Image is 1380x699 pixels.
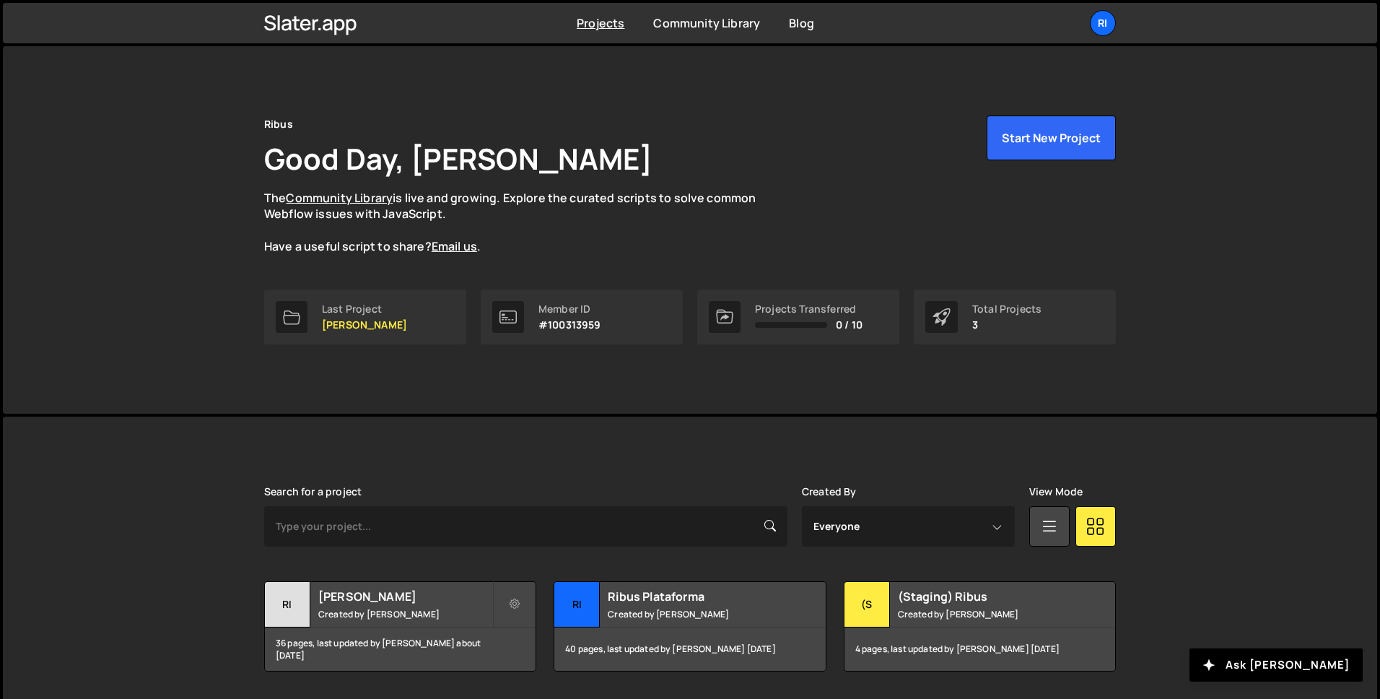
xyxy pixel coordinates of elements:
div: Ri [554,582,600,628]
p: [PERSON_NAME] [322,319,407,331]
div: Ri [265,582,310,628]
h2: [PERSON_NAME] [318,589,492,604]
small: Created by [PERSON_NAME] [318,608,492,620]
a: Last Project [PERSON_NAME] [264,290,466,344]
a: Community Library [286,190,393,206]
h2: Ribus Plataforma [608,589,782,604]
a: (S (Staging) Ribus Created by [PERSON_NAME] 4 pages, last updated by [PERSON_NAME] [DATE] [844,581,1116,672]
div: Ribus [264,116,293,133]
label: Search for a project [264,486,362,498]
h2: (Staging) Ribus [898,589,1072,604]
a: Email us [432,238,477,254]
div: 36 pages, last updated by [PERSON_NAME] about [DATE] [265,628,536,671]
p: 3 [972,319,1041,331]
a: Community Library [653,15,760,31]
small: Created by [PERSON_NAME] [608,608,782,620]
p: #100313959 [538,319,601,331]
button: Start New Project [987,116,1116,160]
span: 0 / 10 [836,319,862,331]
div: 40 pages, last updated by [PERSON_NAME] [DATE] [554,628,825,671]
a: Projects [577,15,624,31]
div: Total Projects [972,303,1041,315]
div: Projects Transferred [755,303,862,315]
h1: Good Day, [PERSON_NAME] [264,139,652,178]
label: Created By [802,486,857,498]
a: Ri Ribus Plataforma Created by [PERSON_NAME] 40 pages, last updated by [PERSON_NAME] [DATE] [554,581,826,672]
small: Created by [PERSON_NAME] [898,608,1072,620]
a: Ri [PERSON_NAME] Created by [PERSON_NAME] 36 pages, last updated by [PERSON_NAME] about [DATE] [264,581,536,672]
div: 4 pages, last updated by [PERSON_NAME] [DATE] [844,628,1115,671]
p: The is live and growing. Explore the curated scripts to solve common Webflow issues with JavaScri... [264,190,784,255]
button: Ask [PERSON_NAME] [1189,648,1363,682]
a: Ri [1090,10,1116,36]
input: Type your project... [264,506,787,547]
div: Member ID [538,303,601,315]
div: (S [844,582,890,628]
div: Last Project [322,303,407,315]
a: Blog [789,15,814,31]
label: View Mode [1029,486,1083,498]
